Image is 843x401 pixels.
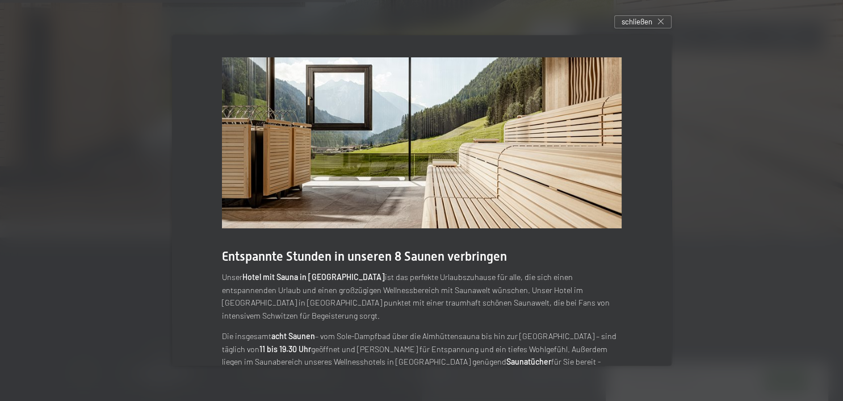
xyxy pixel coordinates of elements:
[259,344,311,354] strong: 11 bis 19.30 Uhr
[242,272,385,282] strong: Hotel mit Sauna in [GEOGRAPHIC_DATA]
[222,57,622,228] img: Wellnesshotels - Sauna - Entspannung - Ahrntal
[271,331,315,341] strong: acht Saunen
[222,249,507,264] span: Entspannte Stunden in unseren 8 Saunen verbringen
[506,357,551,366] strong: Saunatücher
[222,271,622,322] p: Unser ist das perfekte Urlaubszuhause für alle, die sich einen entspannenden Urlaub und einen gro...
[622,16,652,27] span: schließen
[222,330,622,381] p: Die insgesamt – vom Sole-Dampfbad über die Almhüttensauna bis hin zur [GEOGRAPHIC_DATA] – sind tä...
